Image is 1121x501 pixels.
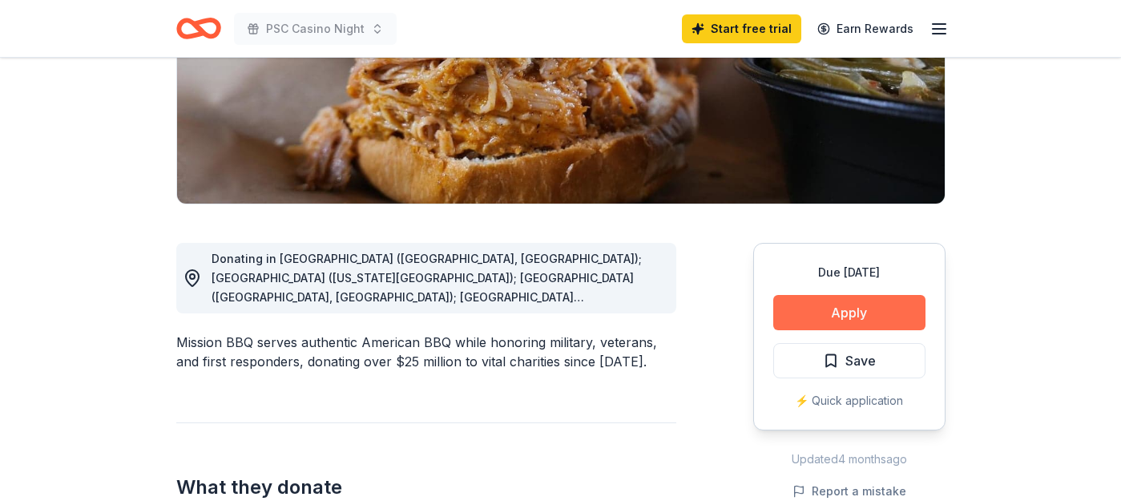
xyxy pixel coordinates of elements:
button: Apply [773,295,925,330]
button: Save [773,343,925,378]
a: Home [176,10,221,47]
button: Report a mistake [792,482,906,501]
div: ⚡️ Quick application [773,391,925,410]
button: PSC Casino Night [234,13,397,45]
a: Start free trial [682,14,801,43]
span: Save [845,350,876,371]
div: Due [DATE] [773,263,925,282]
div: Mission BBQ serves authentic American BBQ while honoring military, veterans, and first responders... [176,333,676,371]
div: Updated 4 months ago [753,450,946,469]
span: PSC Casino Night [266,19,365,38]
h2: What they donate [176,475,676,500]
a: Earn Rewards [808,14,923,43]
